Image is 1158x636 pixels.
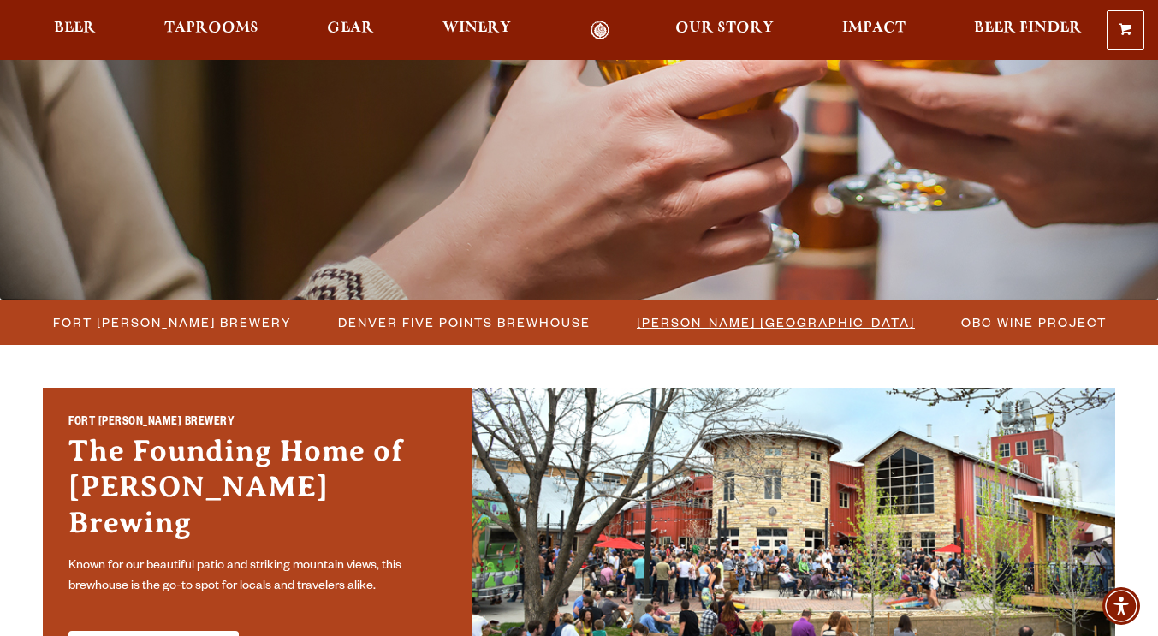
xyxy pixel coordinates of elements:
[43,21,107,40] a: Beer
[1102,587,1140,625] div: Accessibility Menu
[961,310,1107,335] span: OBC Wine Project
[327,21,374,35] span: Gear
[627,310,923,335] a: [PERSON_NAME] [GEOGRAPHIC_DATA]
[431,21,522,40] a: Winery
[68,433,446,550] h3: The Founding Home of [PERSON_NAME] Brewing
[153,21,270,40] a: Taprooms
[53,310,292,335] span: Fort [PERSON_NAME] Brewery
[54,21,96,35] span: Beer
[338,310,591,335] span: Denver Five Points Brewhouse
[831,21,917,40] a: Impact
[568,21,632,40] a: Odell Home
[963,21,1093,40] a: Beer Finder
[664,21,785,40] a: Our Story
[675,21,774,35] span: Our Story
[164,21,258,35] span: Taprooms
[842,21,906,35] span: Impact
[328,310,599,335] a: Denver Five Points Brewhouse
[43,310,300,335] a: Fort [PERSON_NAME] Brewery
[442,21,511,35] span: Winery
[316,21,385,40] a: Gear
[68,414,446,434] h2: Fort [PERSON_NAME] Brewery
[637,310,915,335] span: [PERSON_NAME] [GEOGRAPHIC_DATA]
[974,21,1082,35] span: Beer Finder
[68,556,446,597] p: Known for our beautiful patio and striking mountain views, this brewhouse is the go-to spot for l...
[951,310,1115,335] a: OBC Wine Project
